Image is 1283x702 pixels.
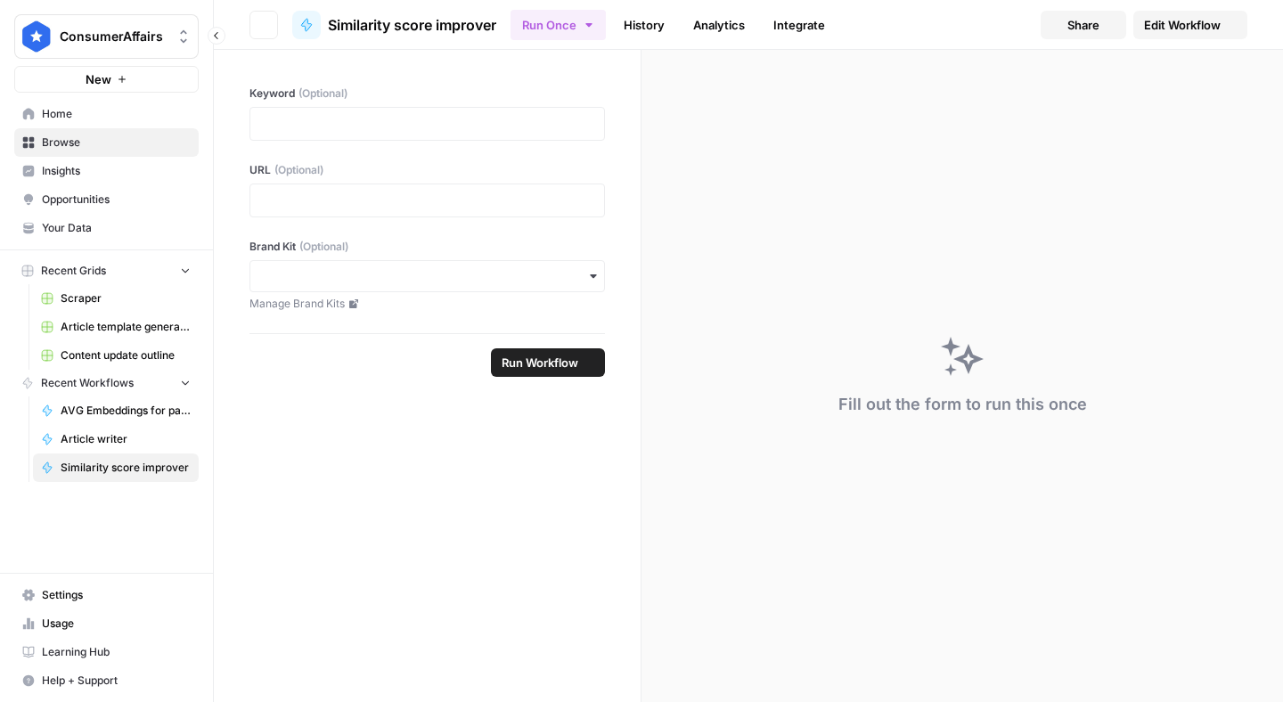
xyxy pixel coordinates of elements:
[14,157,199,185] a: Insights
[298,86,347,102] span: (Optional)
[763,11,836,39] a: Integrate
[511,10,606,40] button: Run Once
[14,581,199,609] a: Settings
[14,370,199,396] button: Recent Workflows
[42,192,191,208] span: Opportunities
[61,431,191,447] span: Article writer
[42,163,191,179] span: Insights
[1144,16,1221,34] span: Edit Workflow
[299,239,348,255] span: (Optional)
[61,403,191,419] span: AVG Embeddings for page and Target Keyword
[491,348,605,377] button: Run Workflow
[42,616,191,632] span: Usage
[14,214,199,242] a: Your Data
[328,14,496,36] span: Similarity score improver
[249,86,605,102] label: Keyword
[274,162,323,178] span: (Optional)
[14,609,199,638] a: Usage
[42,135,191,151] span: Browse
[14,666,199,695] button: Help + Support
[42,106,191,122] span: Home
[14,257,199,284] button: Recent Grids
[682,11,756,39] a: Analytics
[1067,16,1099,34] span: Share
[60,28,168,45] span: ConsumerAffairs
[61,347,191,363] span: Content update outline
[292,11,496,39] a: Similarity score improver
[33,341,199,370] a: Content update outline
[1041,11,1126,39] button: Share
[838,392,1087,417] div: Fill out the form to run this once
[42,673,191,689] span: Help + Support
[249,296,605,312] a: Manage Brand Kits
[61,460,191,476] span: Similarity score improver
[41,263,106,279] span: Recent Grids
[41,375,134,391] span: Recent Workflows
[86,70,111,88] span: New
[42,220,191,236] span: Your Data
[42,587,191,603] span: Settings
[14,66,199,93] button: New
[20,20,53,53] img: ConsumerAffairs Logo
[61,290,191,306] span: Scraper
[42,644,191,660] span: Learning Hub
[14,100,199,128] a: Home
[14,14,199,59] button: Workspace: ConsumerAffairs
[33,396,199,425] a: AVG Embeddings for page and Target Keyword
[249,239,605,255] label: Brand Kit
[613,11,675,39] a: History
[61,319,191,335] span: Article template generator
[14,128,199,157] a: Browse
[33,284,199,313] a: Scraper
[14,638,199,666] a: Learning Hub
[33,313,199,341] a: Article template generator
[502,354,578,371] span: Run Workflow
[33,425,199,453] a: Article writer
[249,162,605,178] label: URL
[1133,11,1247,39] a: Edit Workflow
[33,453,199,482] a: Similarity score improver
[14,185,199,214] a: Opportunities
